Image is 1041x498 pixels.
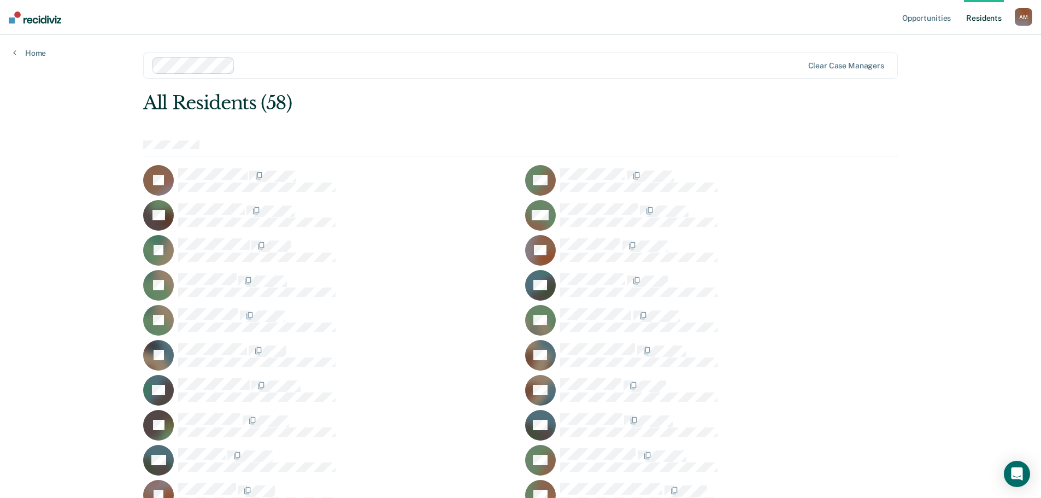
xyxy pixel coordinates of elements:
[1015,8,1032,26] div: A M
[808,61,884,71] div: Clear case managers
[143,92,747,114] div: All Residents (58)
[13,48,46,58] a: Home
[1004,461,1030,487] div: Open Intercom Messenger
[1015,8,1032,26] button: AM
[9,11,61,24] img: Recidiviz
